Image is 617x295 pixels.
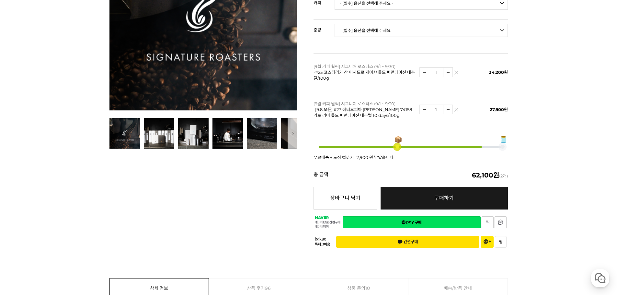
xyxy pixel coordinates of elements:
img: 삭제 [454,109,458,113]
a: 구매하기 [381,187,508,210]
img: 수량감소 [420,68,429,77]
span: 채널 추가 [484,239,491,244]
a: 새창 [343,216,481,228]
img: 수량감소 [420,105,429,114]
span: (2개) [472,172,508,178]
span: 설정 [100,215,108,220]
p: 무료배송 + 도징 컵까지 : 7,900 원 남았습니다. [314,155,508,160]
a: 설정 [84,205,124,221]
th: 중량 [314,20,335,35]
span: 구매하기 [434,195,454,201]
button: 채널 추가 [481,236,494,248]
span: 🫙 [499,136,508,143]
span: 간편구매 [397,239,418,244]
img: 수량증가 [443,105,452,114]
span: 홈 [20,215,24,220]
button: 다음 [288,118,297,149]
strong: 총 금액 [314,172,328,178]
span: 대화 [59,215,67,221]
em: 62,100원 [472,171,499,179]
a: 새창 [495,216,507,228]
a: 대화 [43,205,84,221]
button: 간편구매 [336,236,479,248]
span: 34,200원 [489,70,508,75]
span: [9.8 오픈] #27 에티오피아 [PERSON_NAME] 74158 가토 리버 콜드 퍼먼테이션 내추럴 10 days/100g [314,107,412,118]
span: #25 코스타리카 산 이시드로 게이샤 콜드 퍼먼테이션 내추럴/100g [314,70,415,81]
a: 홈 [2,205,43,221]
p: [9월 커피 월픽] 시그니쳐 로스터스 (9/1 ~ 9/30) - [314,101,416,118]
a: 새창 [482,216,494,228]
img: 수량증가 [443,68,452,77]
span: 27,900원 [490,107,508,112]
span: 찜 [499,240,502,244]
p: [9월 커피 월픽] 시그니쳐 로스터스 (9/1 ~ 9/30) - [314,63,416,81]
span: 📦 [394,136,402,143]
img: 삭제 [454,72,458,76]
button: 장바구니 담기 [314,187,377,210]
button: 찜 [495,236,507,248]
span: 카카오 톡체크아웃 [315,237,331,246]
